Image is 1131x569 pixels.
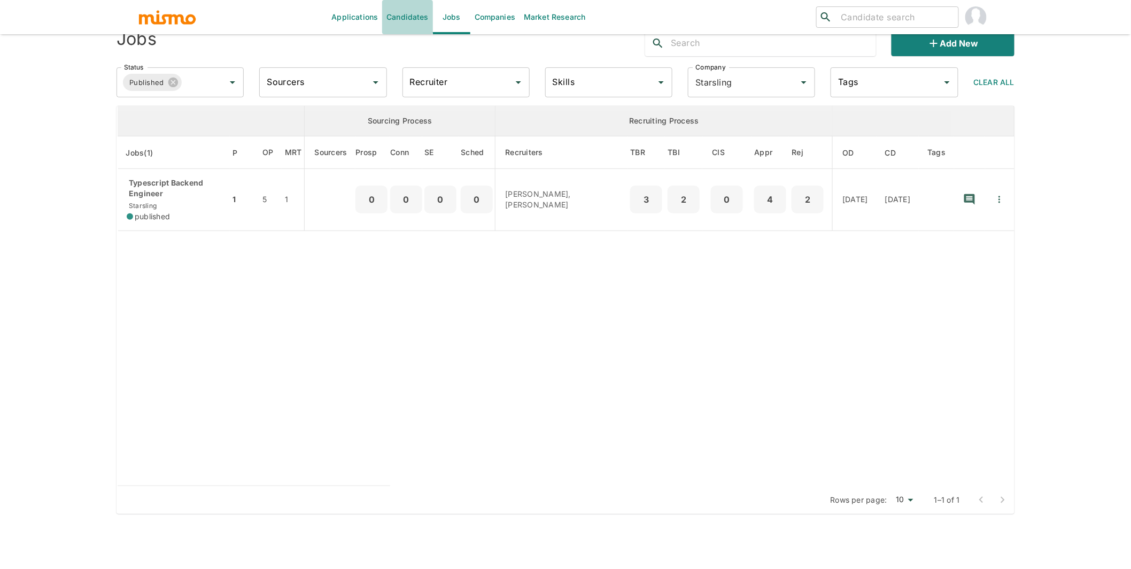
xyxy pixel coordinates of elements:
[394,192,418,207] p: 0
[842,147,868,159] span: OD
[789,136,833,169] th: Rejected
[796,192,819,207] p: 2
[123,76,171,89] span: Published
[634,192,658,207] p: 3
[233,147,251,159] span: P
[124,63,143,72] label: Status
[230,136,254,169] th: Priority
[940,75,955,90] button: Open
[665,136,702,169] th: To Be Interviewed
[126,147,167,159] span: Jobs(1)
[892,30,1014,56] button: Add new
[282,136,305,169] th: Market Research Total
[957,187,982,212] button: recent-notes
[965,6,987,28] img: Carmen Vilachá
[117,106,1014,486] table: enhanced table
[715,192,739,207] p: 0
[934,495,960,505] p: 1–1 of 1
[117,28,157,50] h4: Jobs
[282,169,305,231] td: 1
[892,492,917,508] div: 10
[459,136,495,169] th: Sched
[628,136,665,169] th: To Be Reviewed
[123,74,182,91] div: Published
[422,136,459,169] th: Sent Emails
[796,75,811,90] button: Open
[988,188,1011,211] button: Quick Actions
[974,78,1014,87] span: Clear All
[877,169,919,231] td: [DATE]
[919,136,954,169] th: Tags
[495,136,628,169] th: Recruiters
[138,9,197,25] img: logo
[836,10,954,25] input: Candidate search
[505,189,619,210] p: [PERSON_NAME], [PERSON_NAME]
[885,147,910,159] span: CD
[135,211,170,222] span: published
[225,75,240,90] button: Open
[671,35,876,52] input: Search
[127,202,157,210] span: Starsling
[654,75,669,90] button: Open
[695,63,726,72] label: Company
[254,169,282,231] td: 5
[465,192,489,207] p: 0
[495,106,833,136] th: Recruiting Process
[429,192,452,207] p: 0
[833,136,877,169] th: Onboarding Date
[645,30,671,56] button: search
[305,136,356,169] th: Sourcers
[752,136,789,169] th: Approved
[368,75,383,90] button: Open
[511,75,526,90] button: Open
[127,178,221,199] p: Typescript Backend Engineer
[833,169,877,231] td: [DATE]
[230,169,254,231] td: 1
[702,136,752,169] th: Client Interview Scheduled
[831,495,888,505] p: Rows per page:
[390,136,422,169] th: Connections
[305,106,495,136] th: Sourcing Process
[355,136,390,169] th: Prospects
[254,136,282,169] th: Open Positions
[672,192,695,207] p: 2
[360,192,383,207] p: 0
[758,192,782,207] p: 4
[877,136,919,169] th: Created At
